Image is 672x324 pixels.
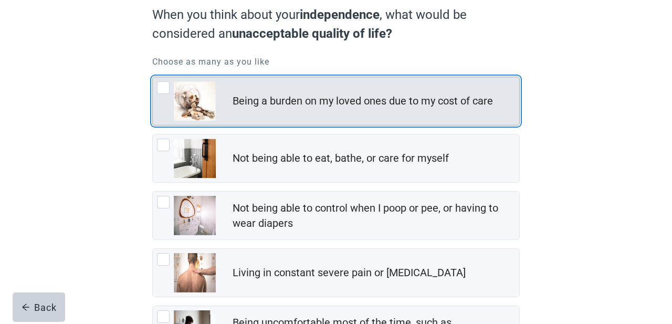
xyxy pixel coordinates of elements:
span: arrow-left [22,303,30,311]
strong: independence [300,7,380,22]
label: When you think about your , what would be considered an [152,5,514,43]
div: Being a burden on my loved ones due to my cost of care [233,93,493,109]
strong: unacceptable quality of life? [232,26,392,41]
div: Not being able to eat, bathe, or care for myself [233,151,449,166]
div: Not being able to control when I poop or pee, or having to wear diapers, checkbox, not checked [152,191,520,240]
div: Living in constant severe pain or shortness of breath, checkbox, not checked [152,248,520,297]
div: Living in constant severe pain or [MEDICAL_DATA] [233,265,466,280]
div: Back [22,302,57,312]
div: Not being able to control when I poop or pee, or having to wear diapers [233,201,513,231]
div: Being a burden on my loved ones due to my cost of care, checkbox, not checked [152,77,520,126]
button: arrow-leftBack [13,292,65,322]
div: Not being able to eat, bathe, or care for myself, checkbox, not checked [152,134,520,183]
p: Choose as many as you like [152,56,520,68]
